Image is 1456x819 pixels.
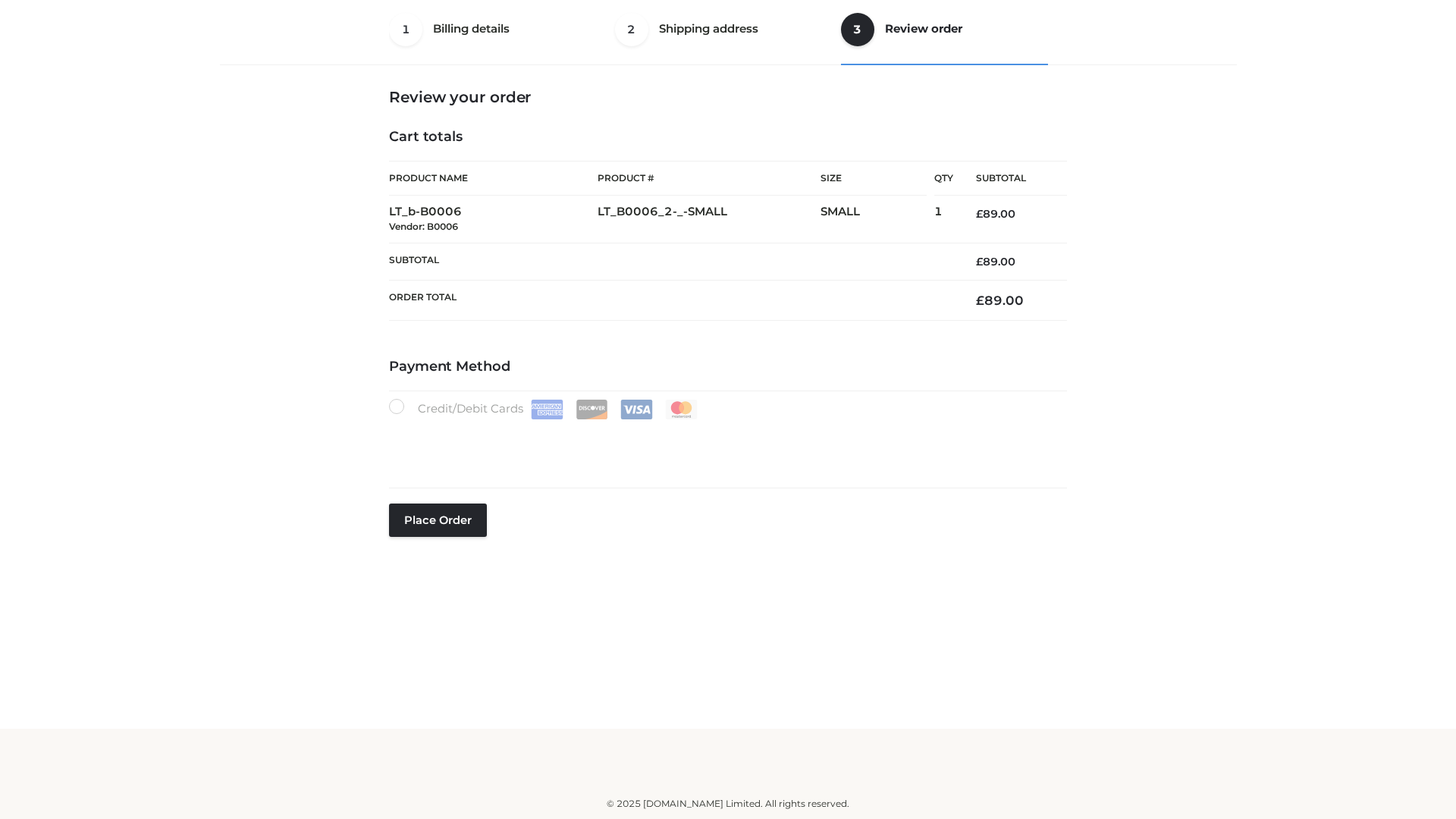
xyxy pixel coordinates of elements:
iframe: Secure payment input frame [386,416,1064,472]
th: Product # [598,161,821,196]
th: Order Total [389,281,953,321]
bdi: 89.00 [976,207,1015,221]
h4: Cart totals [389,129,1067,146]
img: Amex [531,400,563,419]
small: Vendor: B0006 [389,221,458,232]
span: £ [976,293,984,308]
button: Place order [389,504,487,537]
th: Product Name [389,161,598,196]
img: Mastercard [665,400,698,419]
td: SMALL [821,196,934,243]
td: 1 [934,196,953,243]
span: £ [976,255,983,268]
td: LT_b-B0006 [389,196,598,243]
div: © 2025 [DOMAIN_NAME] Limited. All rights reserved. [225,796,1231,811]
img: Discover [576,400,608,419]
th: Subtotal [389,243,953,280]
bdi: 89.00 [976,293,1024,308]
h4: Payment Method [389,359,1067,375]
img: Visa [620,400,653,419]
td: LT_B0006_2-_-SMALL [598,196,821,243]
th: Subtotal [953,162,1067,196]
span: £ [976,207,983,221]
label: Credit/Debit Cards [389,399,699,419]
th: Qty [934,161,953,196]
th: Size [821,162,927,196]
h3: Review your order [389,88,1067,106]
bdi: 89.00 [976,255,1015,268]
